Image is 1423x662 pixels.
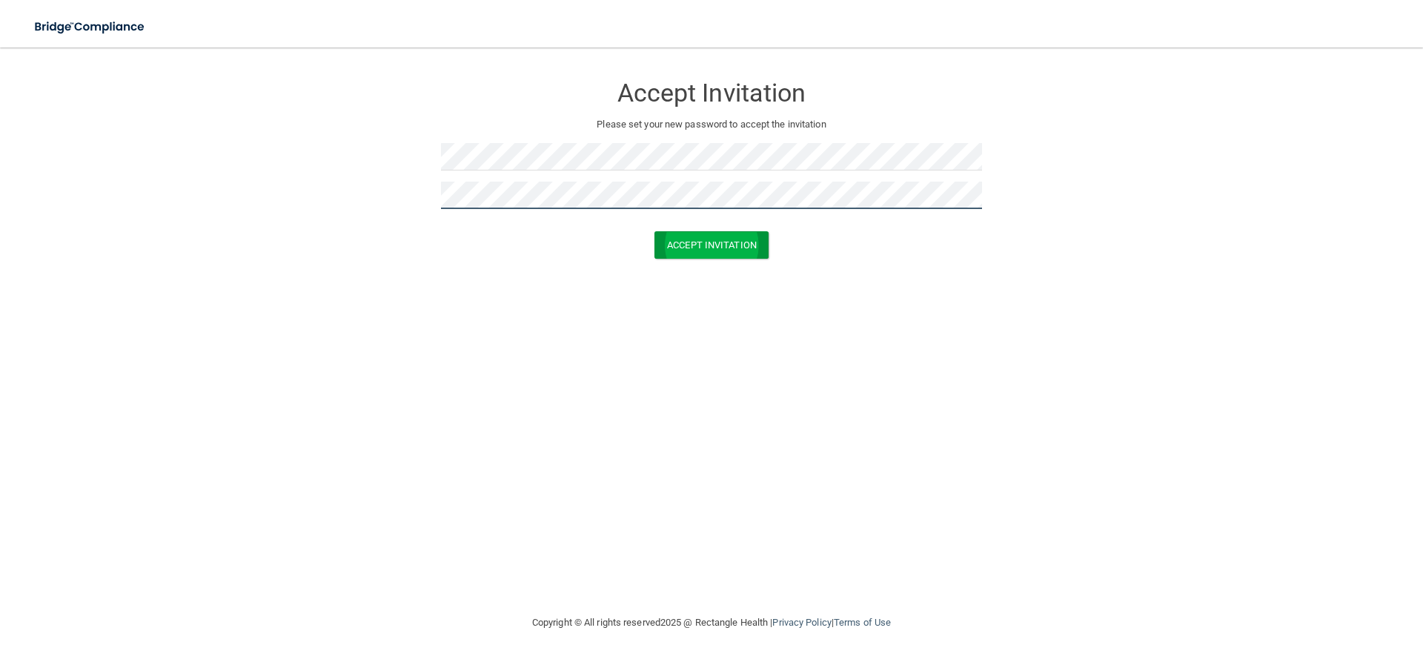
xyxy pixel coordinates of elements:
[441,599,982,646] div: Copyright © All rights reserved 2025 @ Rectangle Health | |
[22,12,159,42] img: bridge_compliance_login_screen.278c3ca4.svg
[654,231,769,259] button: Accept Invitation
[772,617,831,628] a: Privacy Policy
[834,617,891,628] a: Terms of Use
[452,116,971,133] p: Please set your new password to accept the invitation
[441,79,982,107] h3: Accept Invitation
